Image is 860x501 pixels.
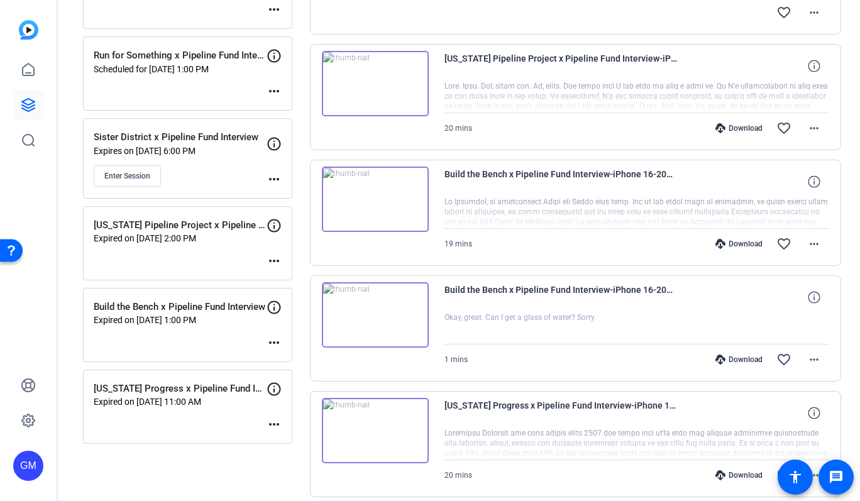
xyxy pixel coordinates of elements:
img: blue-gradient.svg [19,20,38,40]
mat-icon: favorite_border [776,352,791,367]
img: thumb-nail [322,398,429,463]
div: Download [709,355,769,365]
span: Build the Bench x Pipeline Fund Interview-iPhone 16-2025-08-25-12-13-26-311-0 [444,282,677,312]
p: [US_STATE] Progress x Pipeline Fund Interview [94,382,267,396]
span: [US_STATE] Pipeline Project x Pipeline Fund Interview-iPhone 15 Pro Max-2025-08-25-13-01-44-802-0 [444,51,677,81]
mat-icon: more_horiz [267,253,282,268]
mat-icon: favorite_border [776,468,791,483]
mat-icon: favorite_border [776,121,791,136]
p: Expired on [DATE] 2:00 PM [94,233,267,243]
mat-icon: favorite_border [776,5,791,20]
mat-icon: more_horiz [807,5,822,20]
div: Download [709,239,769,249]
mat-icon: more_horiz [807,236,822,251]
div: Download [709,470,769,480]
mat-icon: more_horiz [267,172,282,187]
img: thumb-nail [322,282,429,348]
p: Run for Something x Pipeline Fund Interview [94,48,267,63]
mat-icon: more_horiz [807,352,822,367]
p: Expired on [DATE] 1:00 PM [94,315,267,325]
mat-icon: more_horiz [807,468,822,483]
mat-icon: more_horiz [267,84,282,99]
div: Download [709,123,769,133]
mat-icon: accessibility [788,470,803,485]
span: [US_STATE] Progress x Pipeline Fund Interview-iPhone 16 Pro-2025-08-20-15-05-46-887-0 [444,398,677,428]
span: Enter Session [104,171,150,181]
button: Enter Session [94,165,161,187]
div: GM [13,451,43,481]
p: Build the Bench x Pipeline Fund Interview [94,300,267,314]
img: thumb-nail [322,51,429,116]
p: [US_STATE] Pipeline Project x Pipeline Fund Interview [94,218,267,233]
mat-icon: more_horiz [807,121,822,136]
span: 20 mins [444,471,472,480]
span: 1 mins [444,355,468,364]
p: Expired on [DATE] 11:00 AM [94,397,267,407]
mat-icon: more_horiz [267,335,282,350]
img: thumb-nail [322,167,429,232]
p: Expires on [DATE] 6:00 PM [94,146,267,156]
mat-icon: favorite_border [776,236,791,251]
mat-icon: more_horiz [267,417,282,432]
mat-icon: more_horiz [267,2,282,17]
p: Scheduled for [DATE] 1:00 PM [94,64,267,74]
mat-icon: message [829,470,844,485]
span: 20 mins [444,124,472,133]
p: Sister District x Pipeline Fund Interview [94,130,267,145]
span: Build the Bench x Pipeline Fund Interview-iPhone 16-2025-08-25-12-15-12-018-0 [444,167,677,197]
span: 19 mins [444,239,472,248]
